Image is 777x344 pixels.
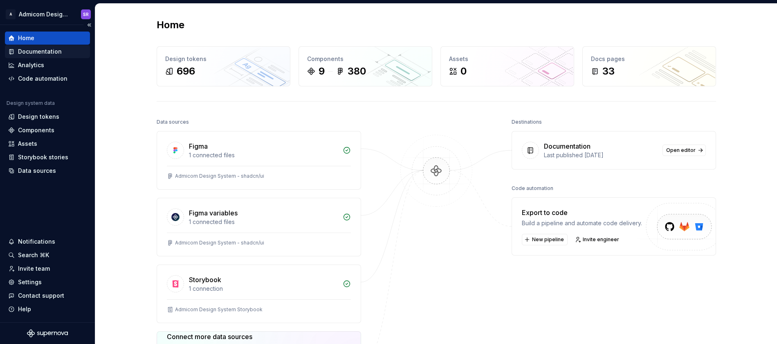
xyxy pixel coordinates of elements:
[5,164,90,177] a: Data sources
[18,238,55,246] div: Notifications
[189,285,338,293] div: 1 connection
[440,46,574,86] a: Assets0
[157,265,361,323] a: Storybook1 connectionAdmicom Design System Storybook
[5,235,90,248] button: Notifications
[157,116,189,128] div: Data sources
[2,5,93,23] button: AAdmicom Design SystemSR
[582,46,716,86] a: Docs pages33
[18,140,37,148] div: Assets
[18,48,62,56] div: Documentation
[5,289,90,302] button: Contact support
[18,34,34,42] div: Home
[512,183,553,194] div: Code automation
[522,208,642,217] div: Export to code
[177,65,195,78] div: 696
[18,305,31,313] div: Help
[307,55,424,63] div: Components
[157,131,361,190] a: Figma1 connected filesAdmicom Design System - shadcn/ui
[5,45,90,58] a: Documentation
[167,332,282,342] div: Connect more data sources
[157,46,290,86] a: Design tokens696
[532,236,564,243] span: New pipeline
[460,65,467,78] div: 0
[5,151,90,164] a: Storybook stories
[583,236,619,243] span: Invite engineer
[5,59,90,72] a: Analytics
[602,65,615,78] div: 33
[522,234,568,245] button: New pipeline
[18,75,67,83] div: Code automation
[5,276,90,289] a: Settings
[18,265,50,273] div: Invite team
[544,141,591,151] div: Documentation
[83,19,95,31] button: Collapse sidebar
[5,32,90,45] a: Home
[175,306,263,313] div: Admicom Design System Storybook
[5,110,90,123] a: Design tokens
[83,11,89,18] div: SR
[5,137,90,150] a: Assets
[544,151,658,159] div: Last published [DATE]
[5,303,90,316] button: Help
[662,145,706,156] a: Open editor
[7,100,55,106] div: Design system data
[19,10,71,18] div: Admicom Design System
[299,46,432,86] a: Components9380
[175,173,264,179] div: Admicom Design System - shadcn/ui
[319,65,325,78] div: 9
[157,198,361,256] a: Figma variables1 connected filesAdmicom Design System - shadcn/ui
[5,124,90,137] a: Components
[18,278,42,286] div: Settings
[5,72,90,85] a: Code automation
[18,126,54,134] div: Components
[449,55,566,63] div: Assets
[5,249,90,262] button: Search ⌘K
[189,141,208,151] div: Figma
[175,240,264,246] div: Admicom Design System - shadcn/ui
[189,208,238,218] div: Figma variables
[18,113,59,121] div: Design tokens
[18,167,56,175] div: Data sources
[573,234,623,245] a: Invite engineer
[27,329,68,337] svg: Supernova Logo
[18,153,68,161] div: Storybook stories
[157,18,184,32] h2: Home
[165,55,282,63] div: Design tokens
[189,218,338,226] div: 1 connected files
[18,61,44,69] div: Analytics
[591,55,707,63] div: Docs pages
[189,275,221,285] div: Storybook
[189,151,338,159] div: 1 connected files
[6,9,16,19] div: A
[512,116,542,128] div: Destinations
[522,219,642,227] div: Build a pipeline and automate code delivery.
[666,147,696,154] span: Open editor
[18,251,49,259] div: Search ⌘K
[5,262,90,275] a: Invite team
[18,292,64,300] div: Contact support
[348,65,366,78] div: 380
